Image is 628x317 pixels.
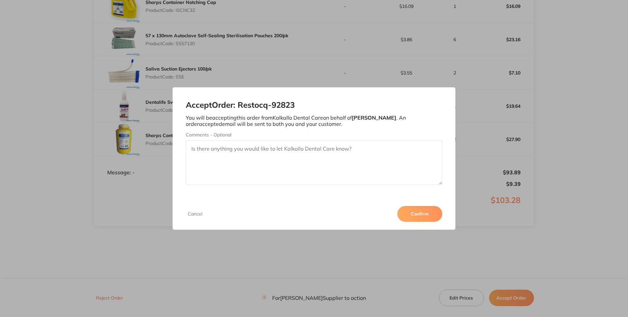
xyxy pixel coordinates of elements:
[186,132,442,137] label: Comments - Optional
[186,211,204,217] button: Cancel
[397,206,442,222] button: Confirm
[352,114,396,121] b: [PERSON_NAME]
[186,115,442,127] p: You will be accepting this order from Kalkallo Dental Care on behalf of . An order accepted email...
[186,101,442,110] h2: Accept Order: Restocq- 92823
